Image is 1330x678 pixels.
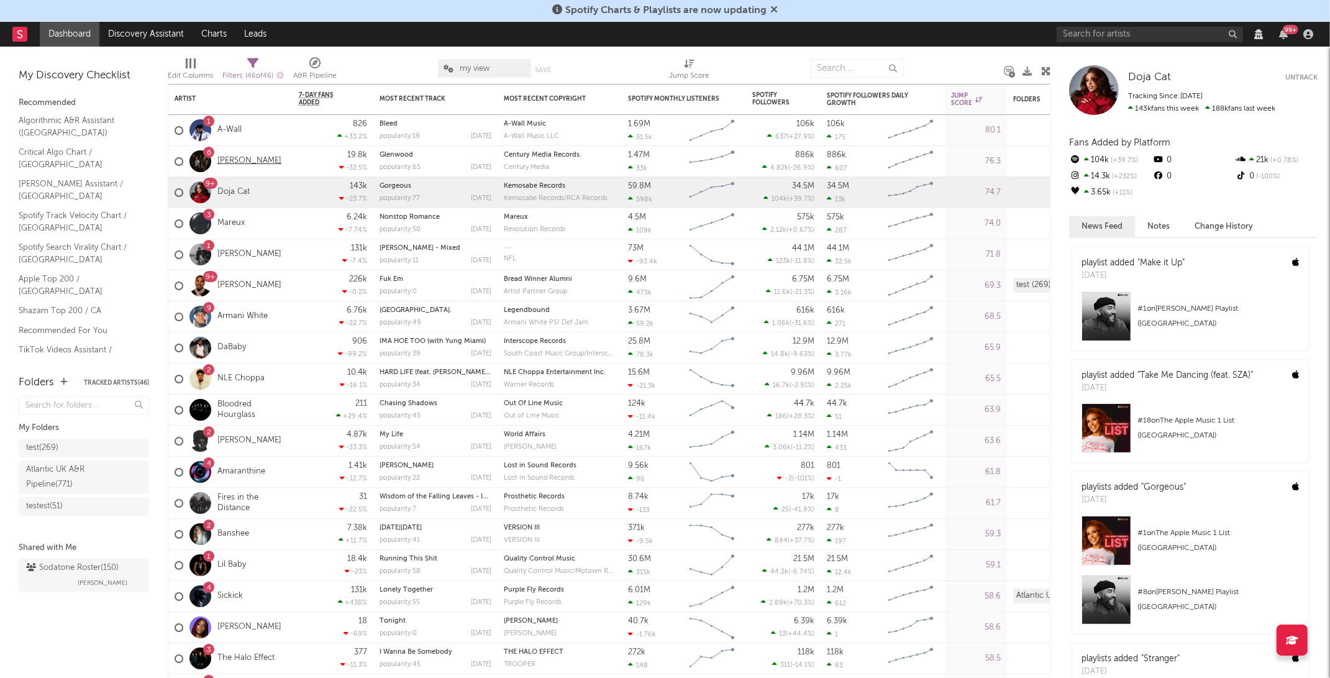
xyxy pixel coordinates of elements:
span: -100 % [1255,173,1280,180]
div: Kemosabe Records [504,183,616,190]
div: 78.3k [628,350,654,359]
a: Apple Top 200 / [GEOGRAPHIC_DATA] [19,272,137,298]
div: 3.67M [628,306,650,314]
span: -26.9 % [790,165,813,172]
div: IMA HOE TOO (with Yung Miami) [380,338,491,345]
div: [DATE] [471,257,491,264]
a: Chasing Shadows [380,400,437,407]
a: "Stranger" [1141,654,1180,663]
a: Gorgeous [380,183,411,190]
a: IMA HOE TOO (with Yung Miami) [380,338,486,345]
div: copyright: Bread Winner Alumni [504,276,616,283]
div: 3.77k [827,350,852,359]
div: Artist [175,95,268,103]
div: 1.47M [628,151,650,159]
span: 14.8k [771,351,788,358]
a: Recommended For You [19,324,137,337]
div: Legendbound [504,307,616,314]
a: Nonstop Romance [380,214,440,221]
div: MOUNT PLEASANT. [380,307,491,314]
span: ( 46 of 46 ) [245,73,273,80]
a: [DATE][DATE] [380,525,422,531]
div: Luther - Mixed [380,245,491,252]
a: Fires in the Distance [217,493,286,514]
div: copyright: Kemosabe Records [504,183,616,190]
div: NFL [504,255,616,262]
div: popularity: 0 [380,288,417,295]
div: copyright: Interscope Records [504,338,616,345]
a: [PERSON_NAME] [217,622,281,633]
a: Tonight [380,618,406,625]
a: NLE Choppa [217,373,265,384]
div: 80.1 [951,123,1001,138]
div: Sodatone Roster ( 150 ) [26,561,119,575]
div: -32.5 % [339,163,367,172]
div: -0.2 % [342,288,367,296]
a: [GEOGRAPHIC_DATA]. [380,307,452,314]
a: A-Wall [217,125,242,135]
div: Most Recent Copyright [504,95,597,103]
svg: Chart title [883,146,939,177]
div: 99 + [1283,25,1298,34]
a: #1onThe Apple Music 1 List ([GEOGRAPHIC_DATA]) [1072,516,1308,575]
div: testest ( 51 ) [26,499,63,514]
div: 6.75M [827,275,849,283]
a: Armani White [217,311,268,322]
div: -99.2 % [338,350,367,358]
div: 33k [628,164,647,172]
div: Armani White PS/ Def Jam [504,319,616,326]
div: 4.5M [628,213,646,221]
div: ( ) [764,319,814,327]
div: [DATE] [471,164,491,171]
div: ( ) [762,226,814,234]
span: 1.06k [772,320,790,327]
span: 4.82k [770,165,788,172]
div: Folders [1013,96,1106,103]
svg: Chart title [883,115,939,146]
div: label: A-Wall Music LLC [504,133,616,140]
svg: Chart title [883,301,939,332]
div: 25.8M [628,337,650,346]
a: Discovery Assistant [99,22,193,47]
a: Atlantic UK A&R Pipeline(771) [19,460,149,494]
a: The Halo Effect [217,653,275,664]
a: "Make it Up" [1137,259,1185,267]
div: 59.8M [628,182,651,190]
span: 123k [776,258,790,265]
span: 7-Day Fans Added [299,91,348,106]
div: Jump Score [669,53,709,89]
a: Spotify Track Velocity Chart / [GEOGRAPHIC_DATA] [19,209,137,234]
svg: Chart title [883,177,939,208]
a: Sickick [217,591,243,602]
span: 637 [775,134,787,140]
a: [PERSON_NAME] [217,156,281,167]
div: copyright: A-Wall Music [504,121,616,127]
div: Artist Partner Group [504,288,616,295]
div: 1.69M [628,120,650,128]
div: 6.75M [792,275,814,283]
div: [DATE] [471,133,491,140]
div: [DATE] [1082,270,1185,282]
span: 143k fans this week [1128,105,1199,112]
button: Tracked Artists(46) [84,380,149,386]
svg: Chart title [883,239,939,270]
div: 886k [827,151,846,159]
svg: Chart title [684,270,740,301]
div: 0 [1235,168,1318,185]
div: 15.6M [628,369,650,377]
div: label: Century Media [504,164,616,171]
div: -7.4 % [342,257,367,265]
div: ( ) [768,257,814,265]
div: Filters(46 of 46) [222,53,284,89]
div: # 1 on The Apple Music 1 List ([GEOGRAPHIC_DATA]) [1137,526,1299,556]
a: Dashboard [40,22,99,47]
div: Revolution Records [504,226,616,233]
a: Bleed [380,121,398,127]
div: 607 [827,164,847,172]
div: 0 [1152,152,1234,168]
a: Lil Baby [217,560,246,570]
svg: Chart title [684,177,740,208]
div: 175 [827,133,845,141]
div: 74.7 [951,185,1001,200]
div: label: South Coast Music Group/Interscope Records [504,350,616,357]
